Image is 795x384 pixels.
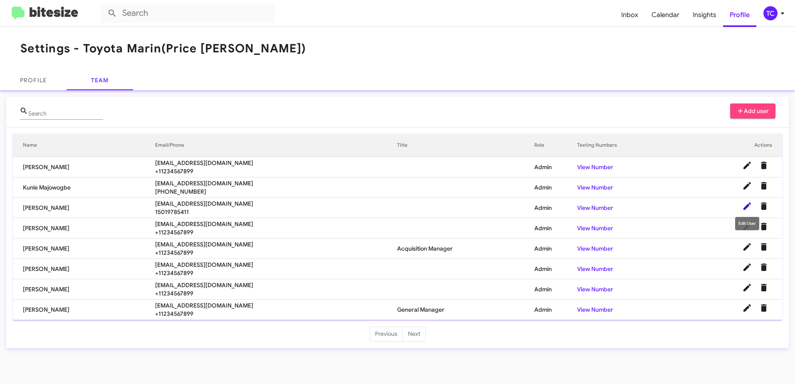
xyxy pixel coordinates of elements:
span: [EMAIL_ADDRESS][DOMAIN_NAME] [155,261,397,269]
button: Delete User [755,259,772,276]
span: +11234567899 [155,228,397,236]
td: Acquisition Manager [397,239,534,259]
td: Admin [534,157,577,177]
td: Admin [534,300,577,320]
a: View Number [577,224,613,232]
span: (Price [PERSON_NAME]) [161,41,306,56]
td: [PERSON_NAME] [13,279,155,300]
button: Delete User [755,177,772,194]
span: +11234567899 [155,289,397,298]
td: Admin [534,259,577,279]
th: Role [534,134,577,157]
span: [EMAIL_ADDRESS][DOMAIN_NAME] [155,281,397,289]
td: Admin [534,239,577,259]
span: [EMAIL_ADDRESS][DOMAIN_NAME] [155,199,397,208]
a: View Number [577,184,613,191]
span: [EMAIL_ADDRESS][DOMAIN_NAME] [155,179,397,187]
button: Delete User [755,157,772,174]
span: +11234567899 [155,249,397,257]
a: Team [67,70,133,90]
th: Email/Phone [155,134,397,157]
td: General Manager [397,300,534,320]
div: TC [763,6,778,20]
td: [PERSON_NAME] [13,259,155,279]
td: [PERSON_NAME] [13,198,155,218]
button: Delete User [755,300,772,316]
a: View Number [577,245,613,252]
button: Delete User [755,198,772,214]
span: 15019785411 [155,208,397,216]
td: Admin [534,177,577,198]
span: [EMAIL_ADDRESS][DOMAIN_NAME] [155,220,397,228]
a: View Number [577,204,613,212]
span: [EMAIL_ADDRESS][DOMAIN_NAME] [155,301,397,310]
span: [EMAIL_ADDRESS][DOMAIN_NAME] [155,159,397,167]
th: Title [397,134,534,157]
td: Admin [534,279,577,300]
td: [PERSON_NAME] [13,218,155,239]
td: [PERSON_NAME] [13,300,155,320]
th: Texting Numbers [577,134,675,157]
a: View Number [577,306,613,313]
td: Admin [534,218,577,239]
div: Edit User [735,217,759,230]
button: TC [756,6,786,20]
a: View Number [577,163,613,171]
button: Delete User [755,279,772,296]
input: Name or Email [28,111,103,117]
span: [PHONE_NUMBER] [155,187,397,196]
button: Add user [730,103,776,118]
input: Search [101,3,275,23]
a: Insights [686,3,723,27]
a: Calendar [645,3,686,27]
button: Delete User [755,239,772,255]
span: +11234567899 [155,269,397,277]
td: [PERSON_NAME] [13,239,155,259]
td: [PERSON_NAME] [13,157,155,177]
span: [EMAIL_ADDRESS][DOMAIN_NAME] [155,240,397,249]
span: +11234567899 [155,310,397,318]
span: Add user [737,103,769,118]
th: Actions [676,134,782,157]
a: View Number [577,265,613,273]
a: View Number [577,286,613,293]
th: Name [13,134,155,157]
h1: Settings - Toyota Marin [20,42,306,55]
a: Inbox [615,3,645,27]
td: Admin [534,198,577,218]
span: +11234567899 [155,167,397,175]
a: Profile [723,3,756,27]
td: Kunle Majowogbe [13,177,155,198]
